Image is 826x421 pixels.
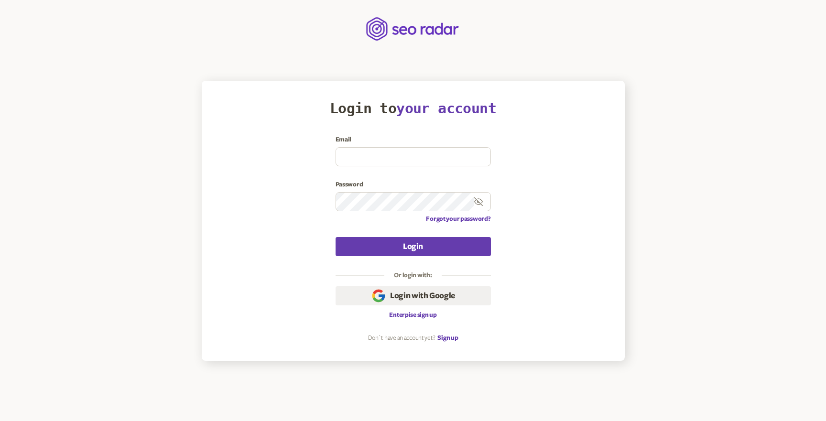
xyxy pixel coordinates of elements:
p: Don`t have an account yet? [368,334,435,342]
span: your account [396,100,496,117]
legend: Or login with: [384,271,441,279]
button: Login with Google [336,286,491,305]
label: Email [336,136,491,143]
h1: Login to [330,100,496,117]
span: Login with Google [390,290,455,302]
a: Enterpise sign up [389,311,436,319]
a: Sign up [437,334,458,342]
a: Forgot your password? [426,215,490,223]
label: Password [336,181,491,188]
button: Login [336,237,491,256]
